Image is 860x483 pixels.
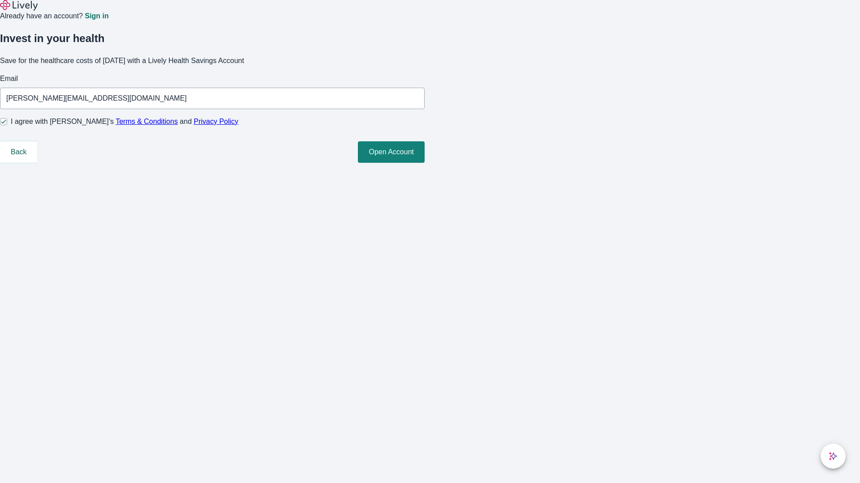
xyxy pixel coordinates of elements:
svg: Lively AI Assistant [829,452,838,461]
a: Privacy Policy [194,118,239,125]
a: Terms & Conditions [116,118,178,125]
button: chat [821,444,846,469]
button: Open Account [358,141,425,163]
a: Sign in [85,13,108,20]
span: I agree with [PERSON_NAME]’s and [11,116,238,127]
